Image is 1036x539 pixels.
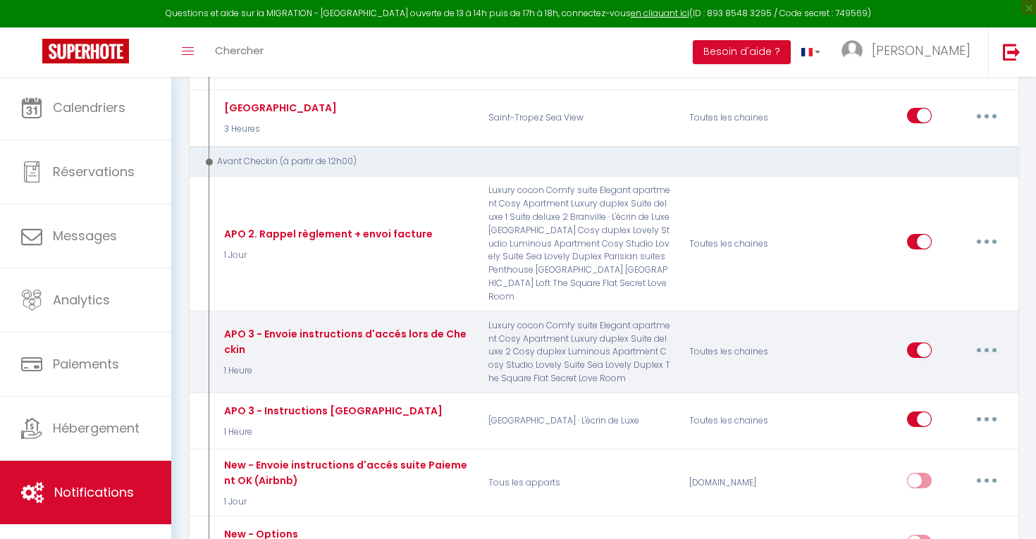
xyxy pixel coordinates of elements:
[479,184,680,304] p: Luxury cocon Comfy suite Elegant apartment Cosy Apartment Luxury duplex Suite deluxe 1 Suite delu...
[221,123,337,136] p: 3 Heures
[53,291,110,309] span: Analytics
[221,403,443,419] div: APO 3 - Instructions [GEOGRAPHIC_DATA]
[53,227,117,244] span: Messages
[841,40,863,61] img: ...
[872,42,970,59] span: [PERSON_NAME]
[479,401,680,442] p: [GEOGRAPHIC_DATA] · L'écrin de Luxe
[221,457,470,488] div: New - Envoie instructions d'accés suite Paiement OK (Airbnb)
[680,457,814,509] div: [DOMAIN_NAME]
[202,155,990,168] div: Avant Checkin (à partir de 12h00)
[221,364,470,378] p: 1 Heure
[221,100,337,116] div: [GEOGRAPHIC_DATA]
[54,483,134,501] span: Notifications
[221,495,470,509] p: 1 Jour
[479,97,680,138] p: Saint-Tropez Sea View
[693,40,791,64] button: Besoin d'aide ?
[221,249,433,262] p: 1 Jour
[831,27,988,77] a: ... [PERSON_NAME]
[221,326,470,357] div: APO 3 - Envoie instructions d'accés lors de Checkin
[215,43,264,58] span: Chercher
[53,355,119,373] span: Paiements
[479,319,680,385] p: Luxury cocon Comfy suite Elegant apartment Cosy Apartment Luxury duplex Suite deluxe 2 Cosy duple...
[53,163,135,180] span: Réservations
[53,99,125,116] span: Calendriers
[631,7,689,19] a: en cliquant ici
[680,184,814,304] div: Toutes les chaines
[1003,43,1020,61] img: logout
[680,97,814,138] div: Toutes les chaines
[204,27,274,77] a: Chercher
[221,426,443,439] p: 1 Heure
[221,226,433,242] div: APO 2. Rappel règlement + envoi facture
[11,6,54,48] button: Open LiveChat chat widget
[680,401,814,442] div: Toutes les chaines
[680,319,814,385] div: Toutes les chaines
[479,457,680,509] p: Tous les apparts
[42,39,129,63] img: Super Booking
[53,419,140,437] span: Hébergement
